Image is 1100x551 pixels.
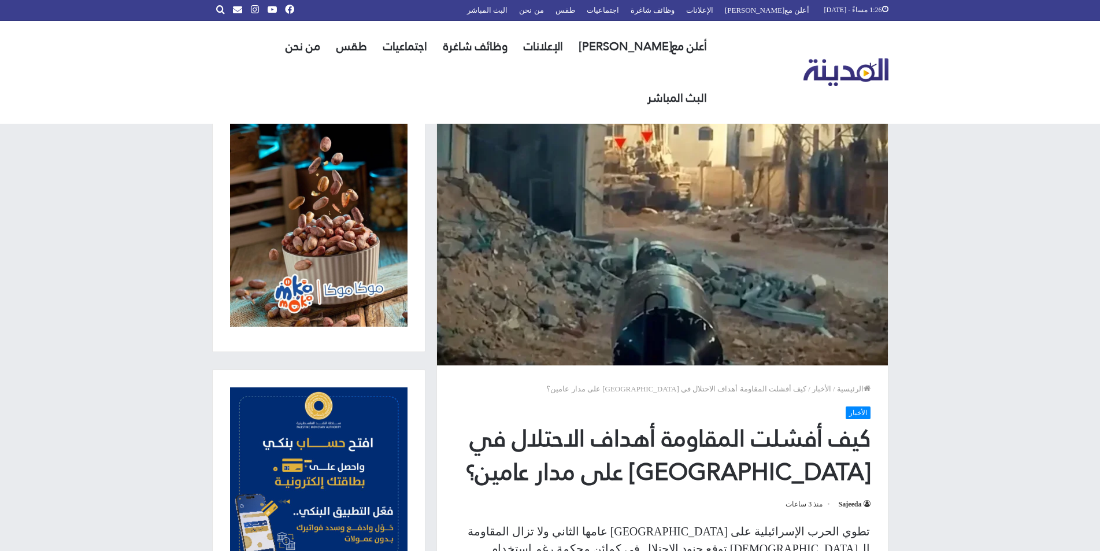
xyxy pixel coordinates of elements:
a: اجتماعيات [375,21,435,72]
a: طقس [328,21,375,72]
a: الإعلانات [516,21,571,72]
a: وظائف شاغرة [435,21,516,72]
span: منذ 3 ساعات [786,497,831,511]
a: أعلن مع[PERSON_NAME] [571,21,715,72]
a: Sajeeda [839,500,871,508]
img: تلفزيون المدينة [803,58,888,87]
em: / [833,384,835,393]
a: البث المباشر [639,72,715,124]
h1: كيف أفشلت المقاومة أهداف الاحتلال في [GEOGRAPHIC_DATA] على مدار عامين؟ [454,422,871,489]
a: الأخبار [846,406,871,419]
a: الرئيسية [837,384,871,393]
a: الأخبار [812,384,831,393]
a: من نحن [277,21,328,72]
em: / [808,384,810,393]
span: كيف أفشلت المقاومة أهداف الاحتلال في [GEOGRAPHIC_DATA] على مدار عامين؟ [546,384,806,393]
